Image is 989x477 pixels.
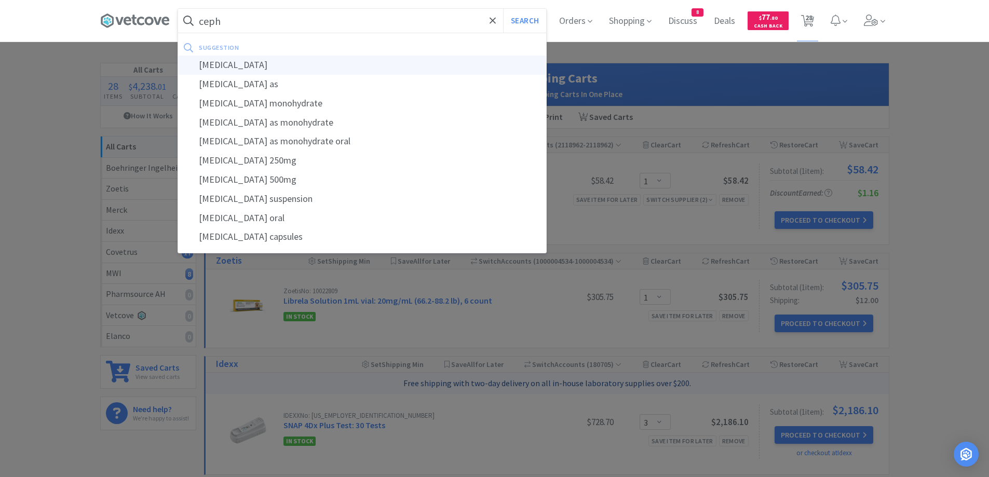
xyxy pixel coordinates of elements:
input: Search by item, sku, manufacturer, ingredient, size... [178,9,546,33]
div: [MEDICAL_DATA] [178,56,546,75]
div: [MEDICAL_DATA] as [178,75,546,94]
div: [MEDICAL_DATA] as monohydrate oral [178,132,546,151]
span: Cash Back [754,23,782,30]
a: Deals [710,17,739,26]
div: [MEDICAL_DATA] as monohydrate [178,113,546,132]
span: . 80 [770,15,778,21]
span: 8 [692,9,703,16]
button: Search [503,9,546,33]
div: Open Intercom Messenger [954,442,979,467]
div: suggestion [199,39,389,56]
span: 77 [759,12,778,22]
a: 28 [797,18,818,27]
a: $77.80Cash Back [748,7,789,35]
div: [MEDICAL_DATA] oral [178,209,546,228]
div: [MEDICAL_DATA] 500mg [178,170,546,189]
div: [MEDICAL_DATA] suspension [178,189,546,209]
div: [MEDICAL_DATA] monohydrate [178,94,546,113]
span: $ [759,15,762,21]
a: Discuss8 [664,17,701,26]
div: [MEDICAL_DATA] 250mg [178,151,546,170]
div: [MEDICAL_DATA] capsules [178,227,546,247]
